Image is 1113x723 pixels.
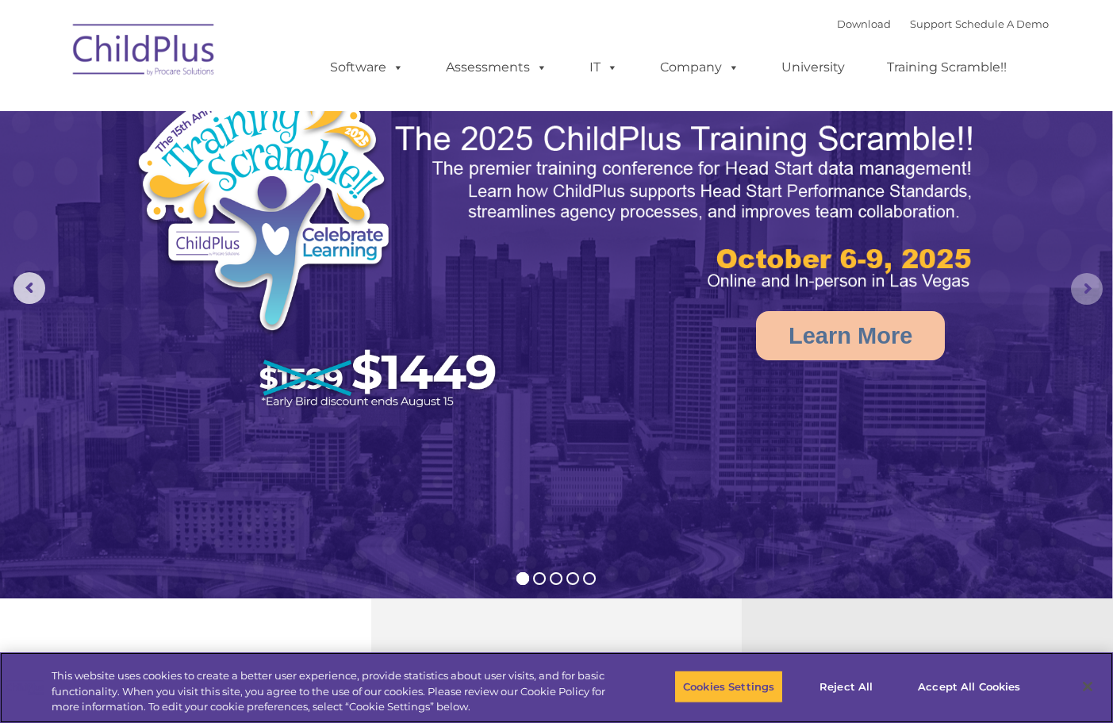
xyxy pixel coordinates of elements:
[430,52,563,83] a: Assessments
[909,670,1029,703] button: Accept All Cookies
[52,668,612,715] div: This website uses cookies to create a better user experience, provide statistics about user visit...
[65,13,224,92] img: ChildPlus by Procare Solutions
[796,670,896,703] button: Reject All
[955,17,1049,30] a: Schedule A Demo
[314,52,420,83] a: Software
[221,170,288,182] span: Phone number
[837,17,891,30] a: Download
[837,17,1049,30] font: |
[871,52,1023,83] a: Training Scramble!!
[910,17,952,30] a: Support
[221,105,269,117] span: Last name
[1070,669,1105,704] button: Close
[574,52,634,83] a: IT
[674,670,783,703] button: Cookies Settings
[766,52,861,83] a: University
[756,311,945,360] a: Learn More
[644,52,755,83] a: Company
